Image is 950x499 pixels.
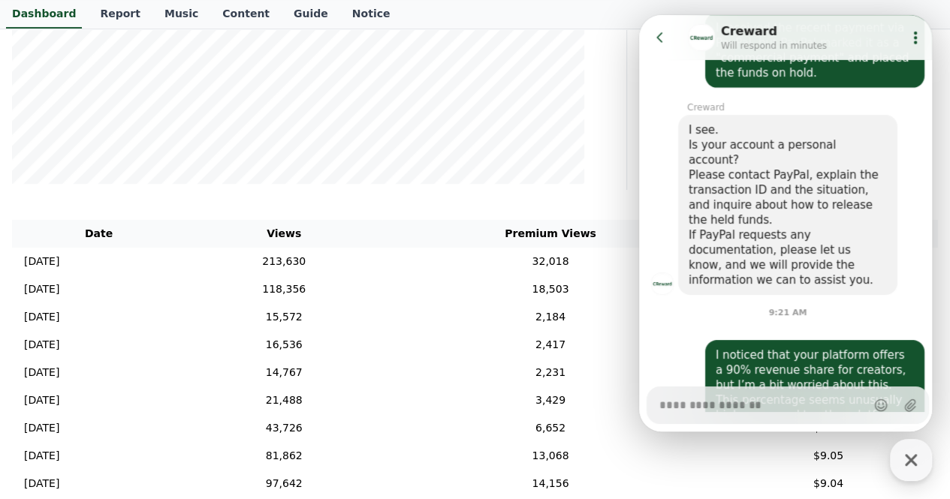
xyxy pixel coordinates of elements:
[382,220,719,248] th: Premium Views
[382,275,719,303] td: 18,503
[639,15,932,431] iframe: Channel chat
[24,448,59,464] p: [DATE]
[24,281,59,297] p: [DATE]
[185,220,382,248] th: Views
[185,248,382,275] td: 213,630
[24,476,59,491] p: [DATE]
[719,470,938,497] td: $9.04
[24,420,59,436] p: [DATE]
[24,365,59,380] p: [DATE]
[185,359,382,386] td: 14,767
[24,309,59,325] p: [DATE]
[382,359,719,386] td: 2,231
[382,248,719,275] td: 32,018
[185,470,382,497] td: 97,642
[185,275,382,303] td: 118,356
[24,337,59,353] p: [DATE]
[382,331,719,359] td: 2,417
[24,392,59,408] p: [DATE]
[185,331,382,359] td: 16,536
[382,386,719,414] td: 3,429
[382,414,719,442] td: 6,652
[185,442,382,470] td: 81,862
[382,442,719,470] td: 13,068
[12,220,185,248] th: Date
[185,386,382,414] td: 21,488
[719,442,938,470] td: $9.05
[185,303,382,331] td: 15,572
[382,470,719,497] td: 14,156
[185,414,382,442] td: 43,726
[382,303,719,331] td: 2,184
[24,254,59,269] p: [DATE]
